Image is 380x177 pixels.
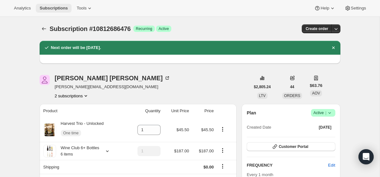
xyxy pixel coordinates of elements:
button: Product actions [55,93,89,99]
span: $63.76 [310,82,322,89]
button: Edit [324,160,339,170]
span: | [325,110,326,115]
small: 6 items [61,152,73,156]
span: Customer Portal [279,144,308,149]
div: Wine Club 6+ Bottles [56,145,99,157]
span: $187.00 [199,149,214,153]
button: 44 [286,82,298,91]
button: [DATE] [315,123,335,132]
span: Settings [351,6,366,11]
button: Customer Portal [247,142,335,151]
button: Tools [73,4,97,13]
h2: FREQUENCY [247,162,328,168]
span: Every 1 month [247,172,273,177]
span: Active [159,26,169,31]
span: 44 [290,84,294,89]
button: Help [310,4,339,13]
th: Price [191,104,216,118]
h2: Plan [247,110,256,116]
button: Subscriptions [40,24,48,33]
button: Shipping actions [218,163,228,170]
span: Subscription #10812686476 [50,25,131,32]
button: Product actions [218,126,228,133]
span: [DATE] [319,125,332,130]
span: One time [63,131,79,136]
span: Analytics [14,6,31,11]
span: $45.50 [176,127,189,132]
button: Dismiss notification [329,43,338,52]
span: Recurring [136,26,152,31]
th: Quantity [127,104,162,118]
div: Harvest Trio - Unlocked [56,120,104,139]
div: Open Intercom Messenger [358,149,374,164]
span: Created Date [247,124,271,131]
button: Analytics [10,4,35,13]
span: LTV [259,94,266,98]
span: Create order [306,26,328,31]
span: Andrew Stephens [40,75,50,85]
span: Active [313,110,333,116]
span: AOV [312,91,320,95]
th: Product [40,104,127,118]
span: Tools [77,6,86,11]
span: $0.00 [203,165,214,169]
button: $2,805.24 [250,82,275,91]
div: [PERSON_NAME] [PERSON_NAME] [55,75,170,81]
span: Edit [328,162,335,168]
th: Unit Price [162,104,191,118]
th: Shipping [40,160,127,174]
span: [PERSON_NAME][EMAIL_ADDRESS][DOMAIN_NAME] [55,84,170,90]
span: Help [320,6,329,11]
button: Create order [302,24,332,33]
span: ORDERS [284,94,300,98]
span: $45.50 [201,127,214,132]
h2: Next order will be [DATE]. [51,45,101,51]
button: Subscriptions [36,4,72,13]
span: Subscriptions [40,6,68,11]
button: Product actions [218,147,228,154]
button: Settings [341,4,370,13]
span: $2,805.24 [254,84,271,89]
span: $187.00 [174,149,189,153]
